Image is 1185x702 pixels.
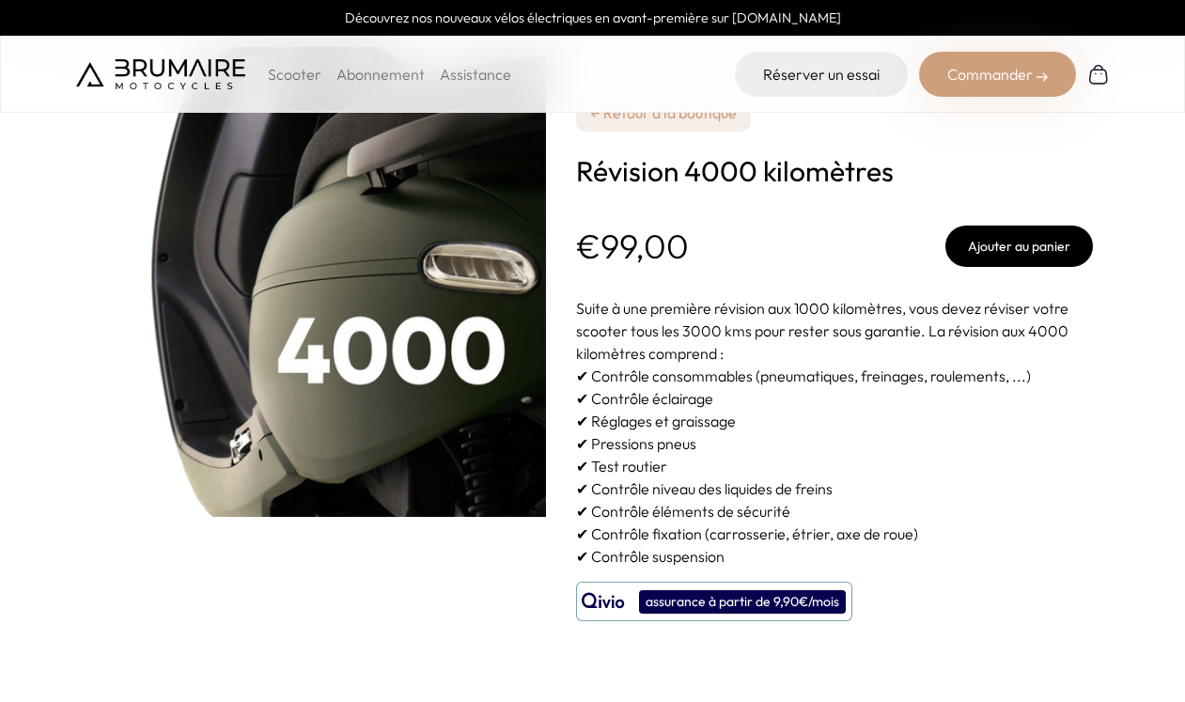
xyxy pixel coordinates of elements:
div: Commander [919,52,1076,97]
p: Scooter [268,63,321,86]
p: ✔ Test routier [576,455,1093,477]
img: Révision 4000 kilomètres [76,47,546,517]
div: assurance à partir de 9,90€/mois [639,590,846,614]
p: ✔ Contrôle fixation (carrosserie, étrier, axe de roue) [576,523,1093,545]
img: Panier [1087,63,1110,86]
a: Abonnement [336,65,425,84]
img: right-arrow-2.png [1037,71,1048,83]
p: €99,00 [576,227,689,265]
a: Réserver un essai [735,52,908,97]
p: ✔ Contrôle consommables (pneumatiques, freinages, roulements, ...) [576,365,1093,387]
p: Suite à une première révision aux 1000 kilomètres, vous devez réviser votre scooter tous les 3000... [576,297,1093,365]
p: ✔ Contrôle niveau des liquides de freins [576,477,1093,500]
p: ✔ Contrôle éclairage [576,387,1093,410]
a: Assistance [440,65,511,84]
button: assurance à partir de 9,90€/mois [576,582,852,621]
p: ✔ Contrôle éléments de sécurité [576,500,1093,523]
h1: Révision 4000 kilomètres [576,154,1093,188]
img: logo qivio [582,590,625,613]
img: Brumaire Motocycles [76,59,245,89]
p: ✔ Contrôle suspension [576,545,1093,568]
button: Ajouter au panier [945,226,1093,267]
p: ✔ Pressions pneus [576,432,1093,455]
p: ✔ Réglages et graissage [576,410,1093,432]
